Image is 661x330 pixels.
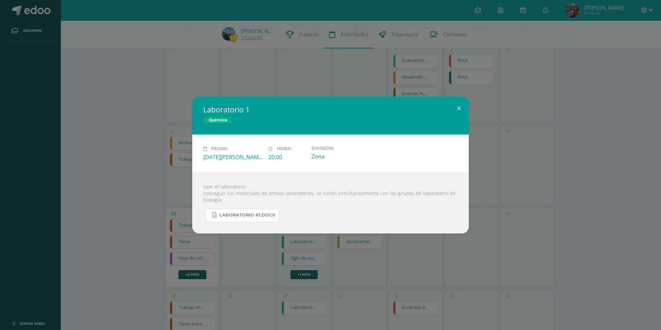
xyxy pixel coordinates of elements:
[268,153,306,161] div: 20:00
[203,105,458,114] h2: Laboratorio 1
[203,116,233,124] span: Química
[277,146,292,152] span: Hora:
[311,146,371,151] label: División:
[192,172,469,233] div: Leer el laboratorio conseguir los materiales de ambos laboratorios, se harán simultáneamente con ...
[203,153,263,161] div: [DATE][PERSON_NAME]
[449,97,469,120] button: Close (Esc)
[311,153,371,160] div: Zona
[219,212,275,218] span: Laboratorio #1.docx
[211,146,228,152] span: Fecha:
[205,209,279,222] a: Laboratorio #1.docx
